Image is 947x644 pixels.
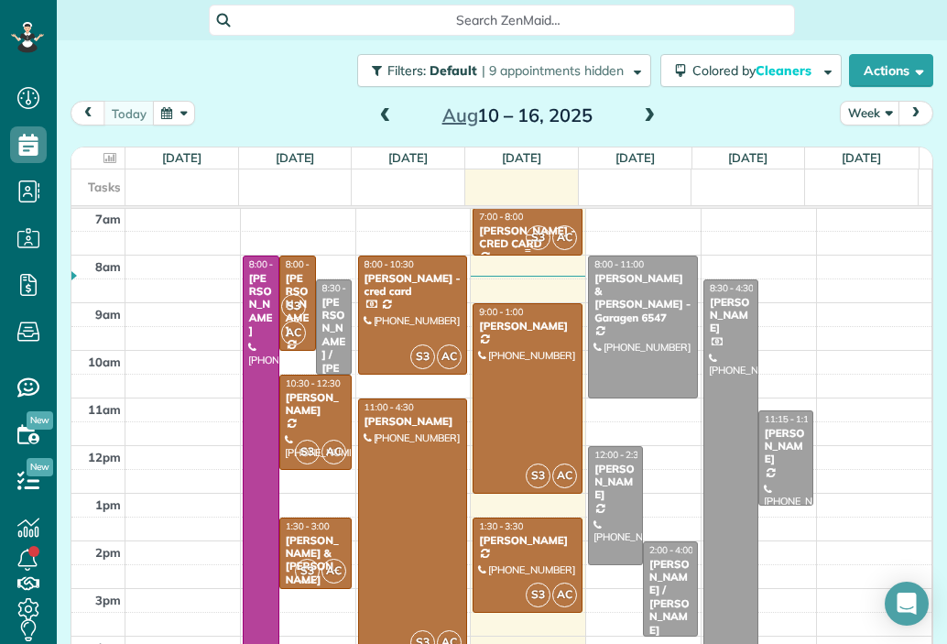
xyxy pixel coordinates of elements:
[286,377,341,389] span: 10:30 - 12:30
[660,54,842,87] button: Colored byCleaners
[348,54,651,87] a: Filters: Default | 9 appointments hidden
[95,259,121,274] span: 8am
[295,559,320,584] span: S3
[430,62,478,79] span: Default
[728,150,767,165] a: [DATE]
[842,150,881,165] a: [DATE]
[95,212,121,226] span: 7am
[295,440,320,464] span: S3
[478,224,577,251] div: [PERSON_NAME] - CRED CARD
[387,62,426,79] span: Filters:
[95,497,121,512] span: 1pm
[849,54,933,87] button: Actions
[594,258,644,270] span: 8:00 - 11:00
[388,150,428,165] a: [DATE]
[365,401,414,413] span: 11:00 - 4:30
[479,211,523,223] span: 7:00 - 8:00
[765,413,814,425] span: 11:15 - 1:15
[103,101,155,126] button: today
[594,449,644,461] span: 12:00 - 2:30
[286,258,335,270] span: 8:00 - 10:00
[526,225,550,250] span: S3
[840,101,900,126] button: Week
[95,545,121,560] span: 2pm
[526,464,550,488] span: S3
[286,520,330,532] span: 1:30 - 3:00
[281,321,306,345] span: AC
[648,558,692,637] div: [PERSON_NAME] / [PERSON_NAME]
[709,296,753,335] div: [PERSON_NAME]
[478,534,577,547] div: [PERSON_NAME]
[692,62,818,79] span: Colored by
[478,320,577,333] div: [PERSON_NAME]
[364,272,463,299] div: [PERSON_NAME] - cred card
[615,150,655,165] a: [DATE]
[162,150,201,165] a: [DATE]
[764,427,808,466] div: [PERSON_NAME]
[710,282,754,294] span: 8:30 - 4:30
[364,415,463,428] div: [PERSON_NAME]
[285,391,347,418] div: [PERSON_NAME]
[88,355,121,369] span: 10am
[552,583,577,607] span: AC
[285,534,347,639] div: [PERSON_NAME] & [PERSON_NAME] Office [PERSON_NAME] And Newmam
[593,463,637,502] div: [PERSON_NAME]
[479,520,523,532] span: 1:30 - 3:30
[442,104,478,126] span: Aug
[552,464,577,488] span: AC
[649,544,693,556] span: 2:00 - 4:00
[898,101,933,126] button: next
[249,258,293,270] span: 8:00 - 5:30
[552,225,577,250] span: AC
[593,272,692,325] div: [PERSON_NAME] & [PERSON_NAME] - Garagen 6547
[357,54,651,87] button: Filters: Default | 9 appointments hidden
[479,306,523,318] span: 9:00 - 1:00
[95,593,121,607] span: 3pm
[285,272,310,338] div: [PERSON_NAME]
[248,272,274,338] div: [PERSON_NAME]
[482,62,624,79] span: | 9 appointments hidden
[321,559,346,584] span: AC
[756,62,814,79] span: Cleaners
[88,450,121,464] span: 12pm
[88,180,121,194] span: Tasks
[88,402,121,417] span: 11am
[410,344,435,369] span: S3
[71,101,105,126] button: prev
[403,105,632,126] h2: 10 – 16, 2025
[321,296,347,428] div: [PERSON_NAME] / [PERSON_NAME]
[502,150,541,165] a: [DATE]
[95,307,121,322] span: 9am
[526,583,550,607] span: S3
[27,411,53,430] span: New
[321,440,346,464] span: AC
[276,150,315,165] a: [DATE]
[885,582,929,626] div: Open Intercom Messenger
[437,344,462,369] span: AC
[27,458,53,476] span: New
[322,282,372,294] span: 8:30 - 10:30
[281,294,306,319] span: S3
[365,258,414,270] span: 8:00 - 10:30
